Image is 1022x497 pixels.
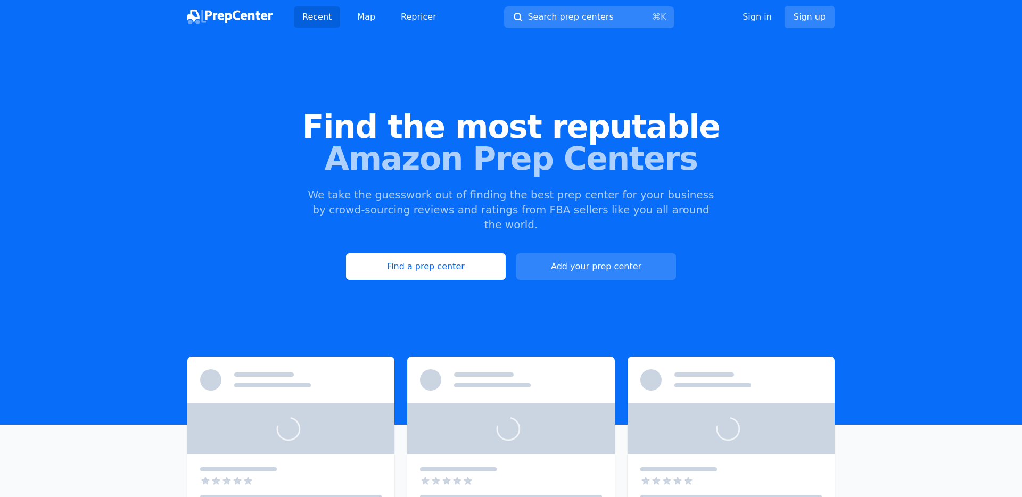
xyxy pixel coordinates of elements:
a: Map [349,6,384,28]
kbd: K [661,12,666,22]
a: Sign in [743,11,772,23]
img: PrepCenter [187,10,273,24]
span: Amazon Prep Centers [17,143,1005,175]
a: Recent [294,6,340,28]
a: Sign up [785,6,835,28]
span: Find the most reputable [17,111,1005,143]
a: Repricer [392,6,445,28]
a: Add your prep center [516,253,676,280]
a: Find a prep center [346,253,506,280]
span: Search prep centers [528,11,613,23]
button: Search prep centers⌘K [504,6,674,28]
p: We take the guesswork out of finding the best prep center for your business by crowd-sourcing rev... [307,187,715,232]
kbd: ⌘ [652,12,661,22]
